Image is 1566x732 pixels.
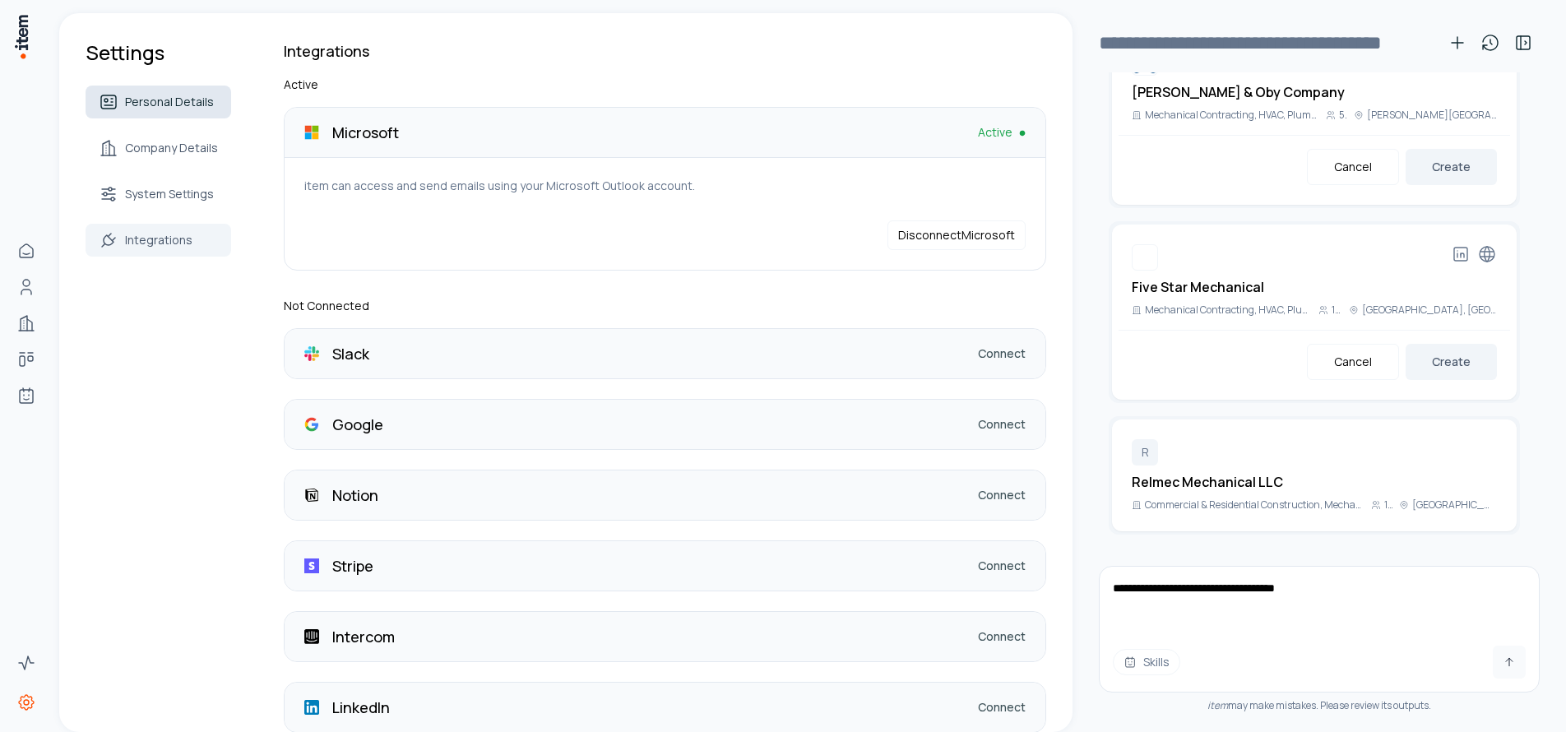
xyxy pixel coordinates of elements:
img: Google logo [304,417,319,432]
a: Deals [10,343,43,376]
p: [PERSON_NAME][GEOGRAPHIC_DATA], [GEOGRAPHIC_DATA] [1367,109,1497,122]
a: Activity [10,646,43,679]
p: item can access and send emails using your Microsoft Outlook account. [304,178,1026,194]
a: Integrations [86,224,231,257]
span: Integrations [125,232,192,248]
span: Active [978,124,1012,141]
p: Google [332,413,383,436]
a: Home [10,234,43,267]
span: Company Details [125,140,218,156]
p: 51-200 [1339,109,1347,122]
a: Settings [10,686,43,719]
p: Notion [332,484,378,507]
h2: Five Star Mechanical [1132,277,1264,297]
a: Connect [978,558,1026,574]
a: Connect [978,345,1026,362]
a: People [10,271,43,303]
p: Microsoft [332,121,399,144]
img: LinkedIn logo [304,700,319,715]
img: Notion logo [304,488,319,503]
i: item [1207,698,1228,712]
button: Send message [1493,646,1526,679]
p: [GEOGRAPHIC_DATA], [GEOGRAPHIC_DATA] [1362,303,1497,317]
button: DisconnectMicrosoft [887,220,1026,250]
a: Agents [10,379,43,412]
img: Five Star Mechanical [1132,244,1158,271]
img: Intercom logo [304,629,319,644]
p: 11-50 [1332,303,1343,317]
h1: Settings [86,39,231,66]
p: [GEOGRAPHIC_DATA], [GEOGRAPHIC_DATA] [1412,498,1497,512]
button: Toggle sidebar [1507,26,1540,59]
span: Skills [1143,654,1170,670]
p: Intercom [332,625,395,648]
span: System Settings [125,186,214,202]
img: Microsoft logo [304,125,319,140]
a: Connect [978,628,1026,645]
span: Personal Details [125,94,214,110]
p: LinkedIn [332,696,390,719]
button: Skills [1113,649,1180,675]
div: Something went wrong - please try your request again [1099,561,1540,605]
button: Create [1406,149,1497,185]
p: Mechanical Contracting, HVAC, Plumbing, Fire Protection [1145,303,1312,317]
div: R [1132,439,1158,466]
p: 101-200 [1384,498,1393,512]
button: New conversation [1441,26,1474,59]
div: may make mistakes. Please review its outputs. [1099,699,1540,712]
img: Slack logo [304,346,319,361]
p: Stripe [332,554,373,577]
img: Item Brain Logo [13,13,30,60]
p: Active [284,76,1046,94]
a: Company Details [86,132,231,164]
p: Mechanical Contracting, HVAC, Plumbing, Process Piping, Engineering, Maintenance [1145,109,1319,122]
button: View history [1474,26,1507,59]
a: Connect [978,416,1026,433]
a: Connect [978,699,1026,716]
a: System Settings [86,178,231,211]
a: Personal Details [86,86,231,118]
p: Slack [332,342,369,365]
p: Not Connected [284,297,1046,315]
a: Connect [978,487,1026,503]
button: Cancel [1307,149,1399,185]
p: Commercial & Residential Construction, Mechanical Contracting (HVAC, Plumbing, Fire Protection, P... [1145,498,1364,512]
button: Create [1406,344,1497,380]
h2: Relmec Mechanical LLC [1132,472,1283,492]
img: Stripe logo [304,558,319,573]
a: Companies [10,307,43,340]
button: Cancel [1307,344,1399,380]
h2: [PERSON_NAME] & Oby Company [1132,82,1345,102]
h2: Integrations [284,39,1046,63]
